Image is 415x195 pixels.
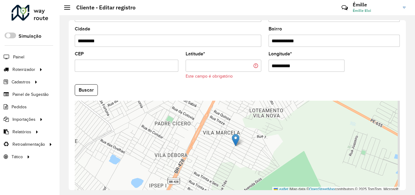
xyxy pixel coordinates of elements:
[232,134,239,146] img: Marker
[338,1,351,14] a: Contato Rápido
[12,66,35,73] span: Roteirizador
[75,25,90,33] label: Cidade
[272,187,400,192] div: Map data © contributors,© 2025 TomTom, Microsoft
[309,187,335,191] a: OpenStreetMap
[19,33,41,40] label: Simulação
[353,8,398,13] span: Émille Eloi
[269,25,282,33] label: Bairro
[12,79,30,85] span: Cadastros
[70,4,135,11] h2: Cliente - Editar registro
[12,91,49,98] span: Painel de Sugestão
[12,154,23,160] span: Tático
[353,2,398,8] h3: Émille
[186,74,233,78] formly-validation-message: Este campo é obrigatório
[75,84,98,96] button: Buscar
[12,104,27,110] span: Pedidos
[274,187,288,191] a: Leaflet
[75,50,84,57] label: CEP
[13,54,24,60] span: Painel
[12,116,36,123] span: Importações
[269,50,292,57] label: Longitude
[289,187,290,191] span: |
[12,141,45,148] span: Retroalimentação
[186,50,205,57] label: Latitude
[12,129,31,135] span: Relatórios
